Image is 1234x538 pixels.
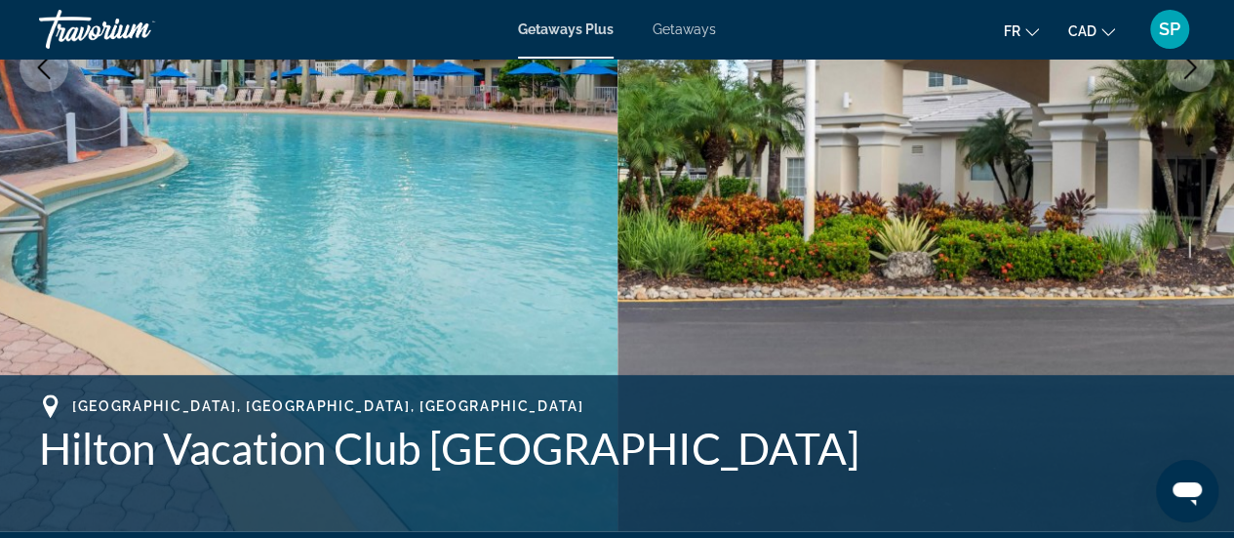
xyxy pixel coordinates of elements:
a: Getaways Plus [518,21,614,37]
h1: Hilton Vacation Club [GEOGRAPHIC_DATA] [39,423,1195,474]
button: Previous image [20,43,68,92]
a: Travorium [39,4,234,55]
span: SP [1159,20,1180,39]
a: Getaways [653,21,716,37]
span: [GEOGRAPHIC_DATA], [GEOGRAPHIC_DATA], [GEOGRAPHIC_DATA] [72,398,583,414]
span: CAD [1068,23,1096,39]
span: fr [1004,23,1020,39]
button: User Menu [1144,9,1195,50]
button: Next image [1166,43,1214,92]
iframe: Bouton de lancement de la fenêtre de messagerie [1156,460,1218,522]
button: Change language [1004,17,1039,45]
button: Change currency [1068,17,1115,45]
